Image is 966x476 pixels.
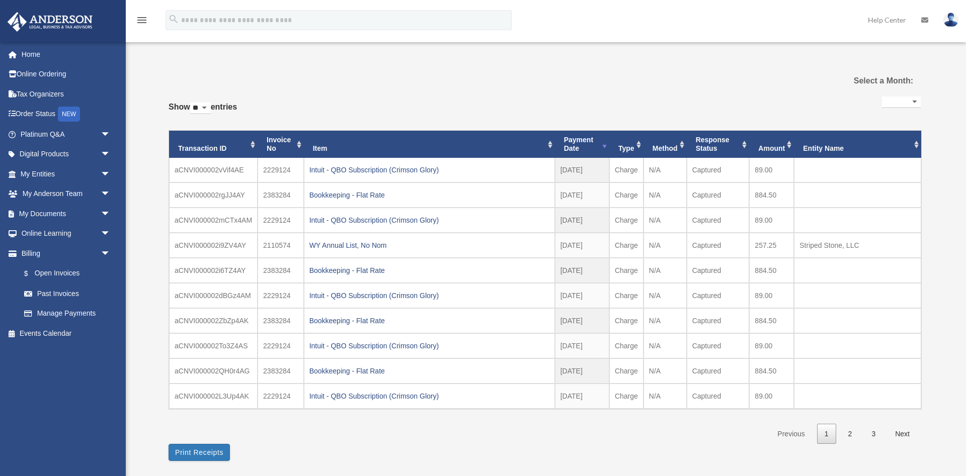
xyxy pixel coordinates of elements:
a: My Documentsarrow_drop_down [7,204,126,224]
td: [DATE] [555,308,609,333]
th: Item: activate to sort column ascending [304,131,555,158]
a: 3 [864,424,883,444]
a: Home [7,44,126,64]
span: arrow_drop_down [101,204,121,224]
div: Bookkeeping - Flat Rate [309,364,549,378]
td: N/A [643,384,687,409]
td: Charge [609,182,643,208]
td: aCNVI000002To3Z4AS [169,333,258,358]
span: arrow_drop_down [101,184,121,205]
td: 2110574 [258,233,304,258]
a: My Anderson Teamarrow_drop_down [7,184,126,204]
td: 2383284 [258,308,304,333]
td: aCNVI000002i9ZV4AY [169,233,258,258]
a: Previous [770,424,812,444]
a: Tax Organizers [7,84,126,104]
div: Intuit - QBO Subscription (Crimson Glory) [309,339,549,353]
td: aCNVI000002vVif4AE [169,158,258,182]
a: 1 [817,424,836,444]
td: Captured [687,258,750,283]
td: N/A [643,283,687,308]
td: 2229124 [258,158,304,182]
td: 89.00 [749,208,794,233]
td: Charge [609,233,643,258]
td: N/A [643,258,687,283]
span: arrow_drop_down [101,124,121,145]
td: Charge [609,333,643,358]
td: aCNVI000002dBGz4AM [169,283,258,308]
td: 884.50 [749,358,794,384]
td: N/A [643,308,687,333]
label: Select a Month: [803,74,913,88]
td: 2229124 [258,384,304,409]
div: Intuit - QBO Subscription (Crimson Glory) [309,163,549,177]
td: aCNVI000002mCTx4AM [169,208,258,233]
th: Invoice No: activate to sort column ascending [258,131,304,158]
button: Print Receipts [169,444,230,461]
td: N/A [643,158,687,182]
td: 884.50 [749,258,794,283]
td: aCNVI000002ZbZp4AK [169,308,258,333]
td: 2229124 [258,208,304,233]
td: aCNVI000002rgJJ4AY [169,182,258,208]
td: [DATE] [555,333,609,358]
select: Showentries [190,103,211,114]
th: Response Status: activate to sort column ascending [687,131,750,158]
span: arrow_drop_down [101,164,121,184]
a: Online Ordering [7,64,126,84]
a: 2 [841,424,860,444]
a: Next [888,424,917,444]
td: 2383284 [258,258,304,283]
td: Charge [609,384,643,409]
a: Online Learningarrow_drop_down [7,224,126,244]
td: [DATE] [555,233,609,258]
td: 89.00 [749,333,794,358]
td: aCNVI000002QH0r4AG [169,358,258,384]
span: arrow_drop_down [101,224,121,244]
a: $Open Invoices [14,263,126,284]
div: Intuit - QBO Subscription (Crimson Glory) [309,389,549,403]
div: Intuit - QBO Subscription (Crimson Glory) [309,289,549,303]
a: Past Invoices [14,283,121,304]
td: Charge [609,308,643,333]
td: N/A [643,208,687,233]
th: Transaction ID: activate to sort column ascending [169,131,258,158]
td: Captured [687,308,750,333]
label: Show entries [169,100,237,124]
a: My Entitiesarrow_drop_down [7,164,126,184]
div: Intuit - QBO Subscription (Crimson Glory) [309,213,549,227]
td: Captured [687,384,750,409]
a: Digital Productsarrow_drop_down [7,144,126,164]
div: Bookkeeping - Flat Rate [309,188,549,202]
td: Charge [609,358,643,384]
td: Captured [687,283,750,308]
a: Platinum Q&Aarrow_drop_down [7,124,126,144]
td: Captured [687,182,750,208]
td: [DATE] [555,358,609,384]
i: search [168,14,179,25]
td: 2383284 [258,358,304,384]
td: 884.50 [749,308,794,333]
td: [DATE] [555,182,609,208]
td: aCNVI000002i6TZ4AY [169,258,258,283]
td: [DATE] [555,283,609,308]
td: Captured [687,208,750,233]
span: $ [30,267,35,280]
td: 89.00 [749,283,794,308]
a: Events Calendar [7,323,126,343]
td: 89.00 [749,384,794,409]
td: Captured [687,233,750,258]
th: Type: activate to sort column ascending [609,131,643,158]
td: Captured [687,333,750,358]
td: Captured [687,358,750,384]
td: 257.25 [749,233,794,258]
td: 884.50 [749,182,794,208]
td: Charge [609,208,643,233]
td: [DATE] [555,258,609,283]
td: Striped Stone, LLC [794,233,921,258]
td: [DATE] [555,384,609,409]
td: N/A [643,333,687,358]
td: 2229124 [258,283,304,308]
th: Amount: activate to sort column ascending [749,131,794,158]
img: User Pic [943,13,958,27]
